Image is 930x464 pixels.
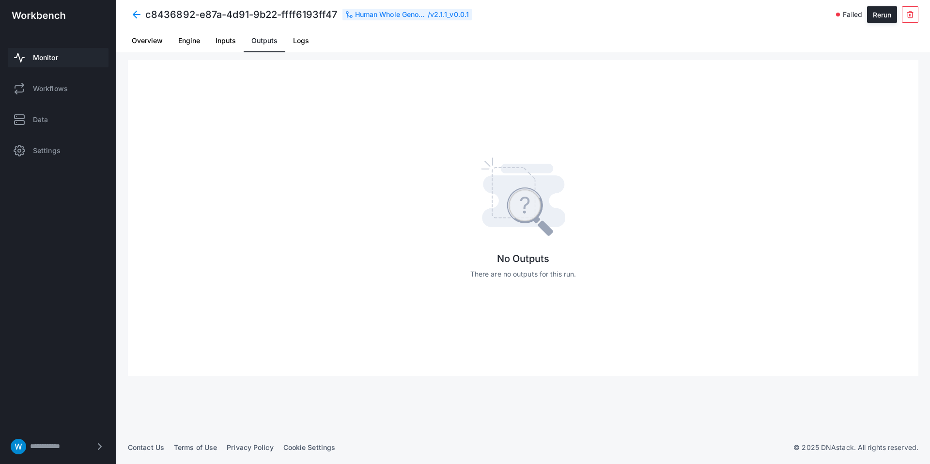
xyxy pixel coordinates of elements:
[178,37,200,44] span: Engine
[251,37,278,44] span: Outputs
[12,12,65,19] img: workbench-logo-white.svg
[227,443,273,451] a: Privacy Policy
[33,146,61,155] span: Settings
[33,53,58,62] span: Monitor
[283,443,336,451] a: Cookie Settings
[8,110,108,129] a: Data
[481,157,565,236] img: No results image
[132,37,163,44] span: Overview
[843,10,862,19] span: Failed
[430,10,469,19] div: v2.1.1_v0.0.1
[128,443,164,451] a: Contact Us
[867,6,897,23] button: Rerun
[174,443,217,451] a: Terms of Use
[355,10,428,19] div: Human Whole Genome Sequencing (HiFi Solves)
[8,48,108,67] a: Monitor
[33,115,48,124] span: Data
[8,79,108,98] a: Workflows
[470,269,576,279] span: There are no outputs for this run.
[216,37,236,44] span: Inputs
[293,37,309,44] span: Logs
[145,8,338,21] h4: c8436892-e87a-4d91-9b22-ffff6193ff47
[793,443,918,452] p: © 2025 DNAstack. All rights reserved.
[497,252,550,265] h4: No Outputs
[33,84,68,93] span: Workflows
[342,9,472,20] div: /
[8,141,108,160] a: Settings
